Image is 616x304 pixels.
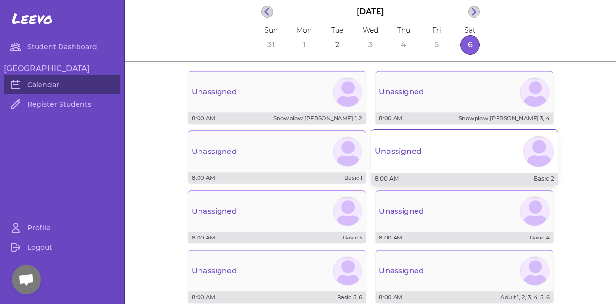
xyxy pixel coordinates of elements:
a: Profile [4,218,120,238]
p: 8:00 AM [375,175,399,183]
p: 8:00 AM [192,293,215,301]
p: Unassigned [379,87,424,97]
p: Wed [363,25,378,35]
p: Unassigned [379,207,424,216]
p: Sun [264,25,278,35]
a: Calendar [4,75,120,94]
p: 8:00 AM [379,234,402,241]
p: Unassigned [192,207,237,216]
span: Leevo [12,10,53,27]
p: Basic 4 [436,234,549,241]
p: 8:00 AM [192,234,215,241]
button: 5 [427,35,447,55]
button: 2 [328,35,347,55]
p: Basic 2 [434,175,554,183]
button: Unassigned8:00 AMBasic 5, 6 [188,250,366,303]
p: Unassigned [192,147,237,156]
p: Basic 3 [248,234,362,241]
h3: [GEOGRAPHIC_DATA] [4,63,120,75]
button: 3 [361,35,380,55]
p: Snowplow [PERSON_NAME] 1, 2 [248,114,362,122]
p: Adult 1, 2, 3, 4, 5, 6 [436,293,549,301]
p: Fri [432,25,441,35]
a: Logout [4,238,120,257]
button: Unassigned8:00 AMBasic 2 [371,129,558,185]
p: 8:00 AM [192,174,215,181]
p: Unassigned [375,147,422,156]
p: Thu [397,25,410,35]
button: 1 [295,35,314,55]
a: Open chat [12,265,41,294]
p: Unassigned [192,87,237,97]
p: 8:00 AM [192,114,215,122]
button: Unassigned8:00 AMBasic 3 [188,190,366,243]
button: 6 [460,35,480,55]
p: Unassigned [192,266,237,276]
p: Basic 1 [248,174,362,181]
a: Student Dashboard [4,37,120,57]
p: Tue [331,25,343,35]
p: Mon [297,25,312,35]
a: Register Students [4,94,120,114]
button: Unassigned8:00 AMBasic 4 [375,190,553,243]
p: Snowplow [PERSON_NAME] 3, 4 [436,114,549,122]
button: 31 [261,35,281,55]
p: Sat [464,25,476,35]
button: Unassigned8:00 AMSnowplow [PERSON_NAME] 3, 4 [375,71,553,124]
p: 8:00 AM [379,293,402,301]
button: Unassigned8:00 AMSnowplow [PERSON_NAME] 1, 2 [188,71,366,124]
p: [DATE] [357,6,384,18]
p: 8:00 AM [379,114,402,122]
p: Basic 5, 6 [248,293,362,301]
button: 4 [394,35,414,55]
button: Unassigned8:00 AMAdult 1, 2, 3, 4, 5, 6 [375,250,553,303]
button: Unassigned8:00 AMBasic 1 [188,130,366,183]
p: Unassigned [379,266,424,276]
